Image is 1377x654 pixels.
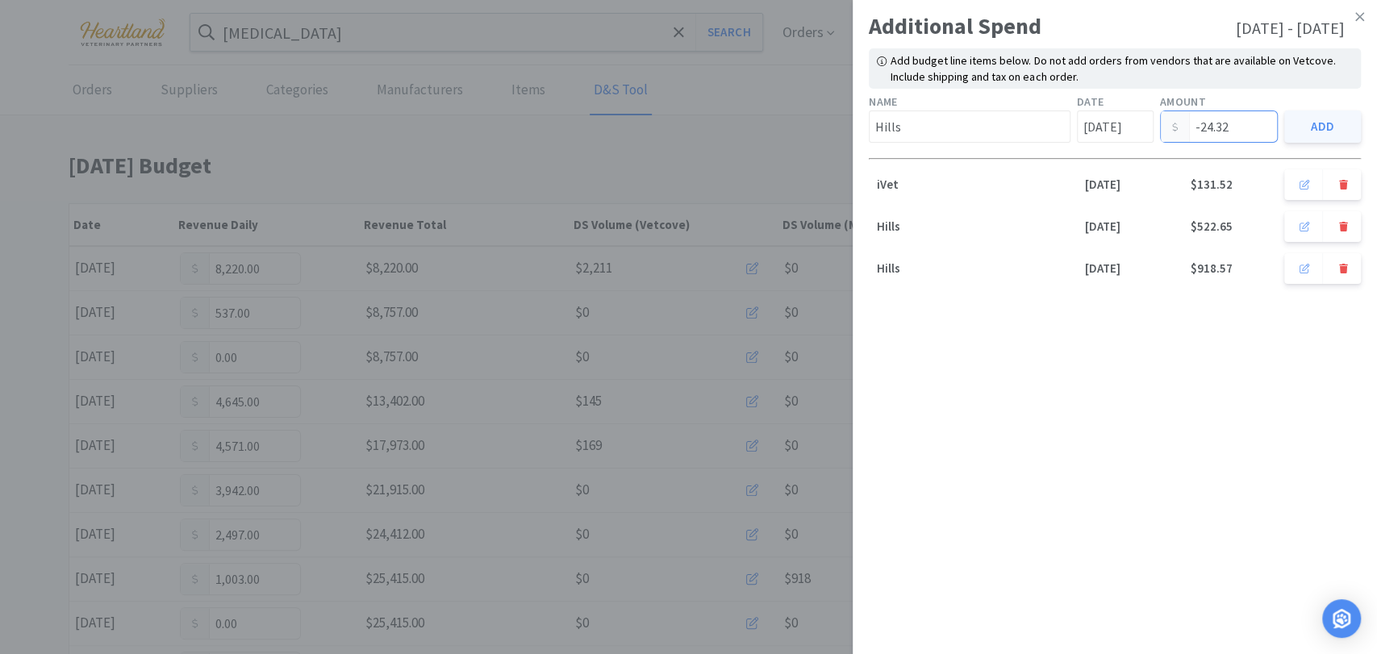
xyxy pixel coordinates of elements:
[1077,110,1154,143] input: Select date
[1160,93,1206,110] label: Amount
[869,217,1070,242] p: Hills
[869,110,1070,143] input: Enter spend name
[1077,217,1154,242] p: [DATE]
[1284,110,1361,143] button: Add
[1077,175,1154,200] p: [DATE]
[869,259,1070,284] p: Hills
[1322,599,1361,638] div: Open Intercom Messenger
[1160,259,1279,284] p: $918.57
[1077,93,1104,110] label: Date
[1077,259,1154,284] p: [DATE]
[891,52,1357,85] p: Add budget line items below. Do not add orders from vendors that are available on Vetcove. Includ...
[869,8,1361,44] div: Additional Spend
[869,175,1070,200] p: iVet
[869,93,898,110] label: Name
[1160,217,1279,242] p: $522.65
[1160,175,1279,200] p: $131.52
[1236,15,1345,44] h3: [DATE] - [DATE]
